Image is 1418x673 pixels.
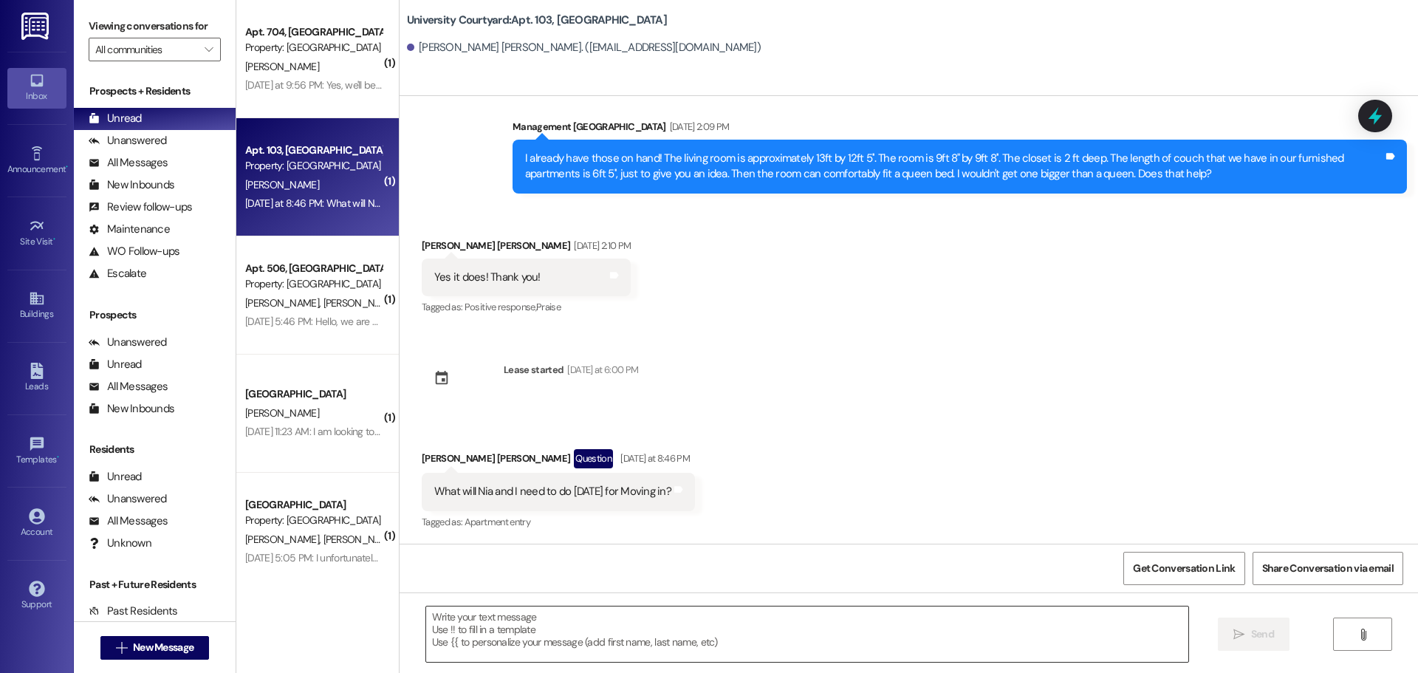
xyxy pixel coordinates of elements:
span: Share Conversation via email [1262,561,1394,576]
span: [PERSON_NAME] [245,296,323,310]
span: • [66,162,68,172]
button: New Message [100,636,210,660]
div: Yes it does! Thank you! [434,270,541,285]
div: New Inbounds [89,177,174,193]
div: [PERSON_NAME] [PERSON_NAME] [422,238,631,259]
div: All Messages [89,155,168,171]
div: Escalate [89,266,146,281]
div: Maintenance [89,222,170,237]
div: Past Residents [89,604,178,619]
button: Share Conversation via email [1253,552,1403,585]
i:  [205,44,213,55]
span: [PERSON_NAME] [245,60,319,73]
span: • [57,452,59,462]
div: [DATE] at 9:56 PM: Yes, we'll be there! [245,78,403,92]
div: [DATE] 11:23 AM: I am looking to move in November furnished or not [245,425,528,438]
button: Get Conversation Link [1123,552,1244,585]
div: Review follow-ups [89,199,192,215]
div: [PERSON_NAME] [PERSON_NAME]. ([EMAIL_ADDRESS][DOMAIN_NAME]) [407,40,761,55]
div: Tagged as: [422,511,695,533]
div: Unknown [89,536,151,551]
div: Unread [89,469,142,485]
div: [DATE] at 8:46 PM [617,451,690,466]
div: [DATE] 5:46 PM: Hello, we are planning on staying till about the end of our lease, and then movin... [245,315,747,328]
div: Property: [GEOGRAPHIC_DATA] [245,158,382,174]
div: [DATE] at 6:00 PM [564,362,638,378]
div: What will Nia and I need to do [DATE] for Moving in? [434,484,671,499]
div: Management [GEOGRAPHIC_DATA] [513,119,1407,140]
span: [PERSON_NAME] [323,296,397,310]
i:  [116,642,127,654]
div: Lease started [504,362,564,378]
div: I already have those on hand! The living room is approximately 13ft by 12ft 5''. The room is 9ft ... [525,151,1383,182]
div: New Inbounds [89,401,174,417]
a: Leads [7,358,66,398]
input: All communities [95,38,197,61]
span: Positive response , [465,301,536,313]
label: Viewing conversations for [89,15,221,38]
div: Residents [74,442,236,457]
div: Unanswered [89,491,167,507]
div: Unanswered [89,335,167,350]
span: New Message [133,640,193,655]
div: WO Follow-ups [89,244,179,259]
a: Site Visit • [7,213,66,253]
span: Get Conversation Link [1133,561,1235,576]
div: Property: [GEOGRAPHIC_DATA] [245,513,382,528]
span: Apartment entry [465,516,530,528]
img: ResiDesk Logo [21,13,52,40]
div: [GEOGRAPHIC_DATA] [245,386,382,402]
a: Templates • [7,431,66,471]
a: Support [7,576,66,616]
span: [PERSON_NAME] [245,178,319,191]
button: Send [1218,618,1289,651]
div: Apt. 103, [GEOGRAPHIC_DATA] [245,143,382,158]
span: [PERSON_NAME][GEOGRAPHIC_DATA] [323,533,490,546]
span: [PERSON_NAME] [245,533,323,546]
div: Unread [89,357,142,372]
div: Prospects [74,307,236,323]
div: Unanswered [89,133,167,148]
div: Unread [89,111,142,126]
span: Send [1251,626,1274,642]
div: [DATE] 2:09 PM [666,119,730,134]
span: • [53,234,55,245]
div: All Messages [89,513,168,529]
div: [DATE] at 8:46 PM: What will Nia and I need to do [DATE] for Moving in? [245,197,546,210]
div: Tagged as: [422,296,631,318]
a: Account [7,504,66,544]
a: Buildings [7,286,66,326]
span: Praise [536,301,561,313]
div: [DATE] 2:10 PM [570,238,631,253]
b: University Courtyard: Apt. 103, [GEOGRAPHIC_DATA] [407,13,667,28]
i:  [1357,629,1369,640]
div: Apt. 704, [GEOGRAPHIC_DATA] [245,24,382,40]
i:  [1233,629,1244,640]
div: Prospects + Residents [74,83,236,99]
div: All Messages [89,379,168,394]
div: [PERSON_NAME] [PERSON_NAME] [422,449,695,473]
span: [PERSON_NAME] [245,406,319,420]
div: Past + Future Residents [74,577,236,592]
div: Apt. 506, [GEOGRAPHIC_DATA] [245,261,382,276]
div: [GEOGRAPHIC_DATA] [245,497,382,513]
div: Property: [GEOGRAPHIC_DATA] [245,40,382,55]
div: Property: [GEOGRAPHIC_DATA] [245,276,382,292]
a: Inbox [7,68,66,108]
div: Question [574,449,613,468]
